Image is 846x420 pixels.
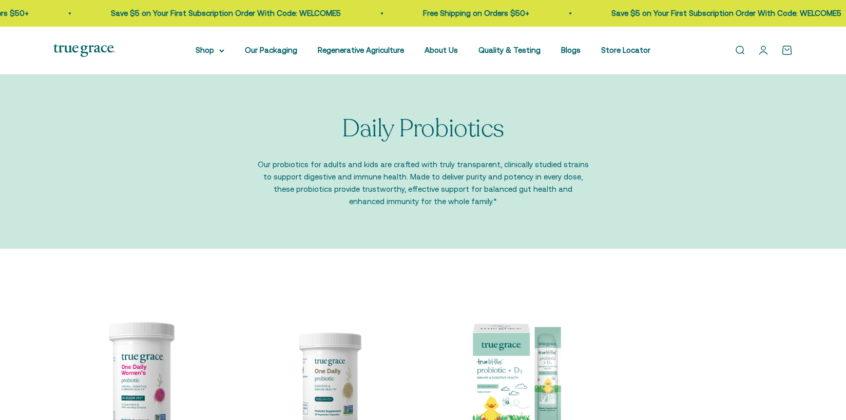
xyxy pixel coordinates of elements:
a: Free Shipping on Orders $50+ [416,9,523,17]
p: Daily Probiotics [342,115,504,143]
summary: Shop [196,44,224,56]
a: About Us [425,46,458,54]
p: Our probiotics for adults and kids are crafted with truly transparent, clinically studied strains... [256,158,590,208]
a: Store Locator [601,46,650,54]
a: Our Packaging [245,46,297,54]
a: Regenerative Agriculture [318,46,404,54]
p: Save $5 on Your First Subscription Order With Code: WELCOME5 [605,7,835,19]
a: Quality & Testing [478,46,541,54]
a: Blogs [561,46,581,54]
p: Save $5 on Your First Subscription Order With Code: WELCOME5 [104,7,334,19]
